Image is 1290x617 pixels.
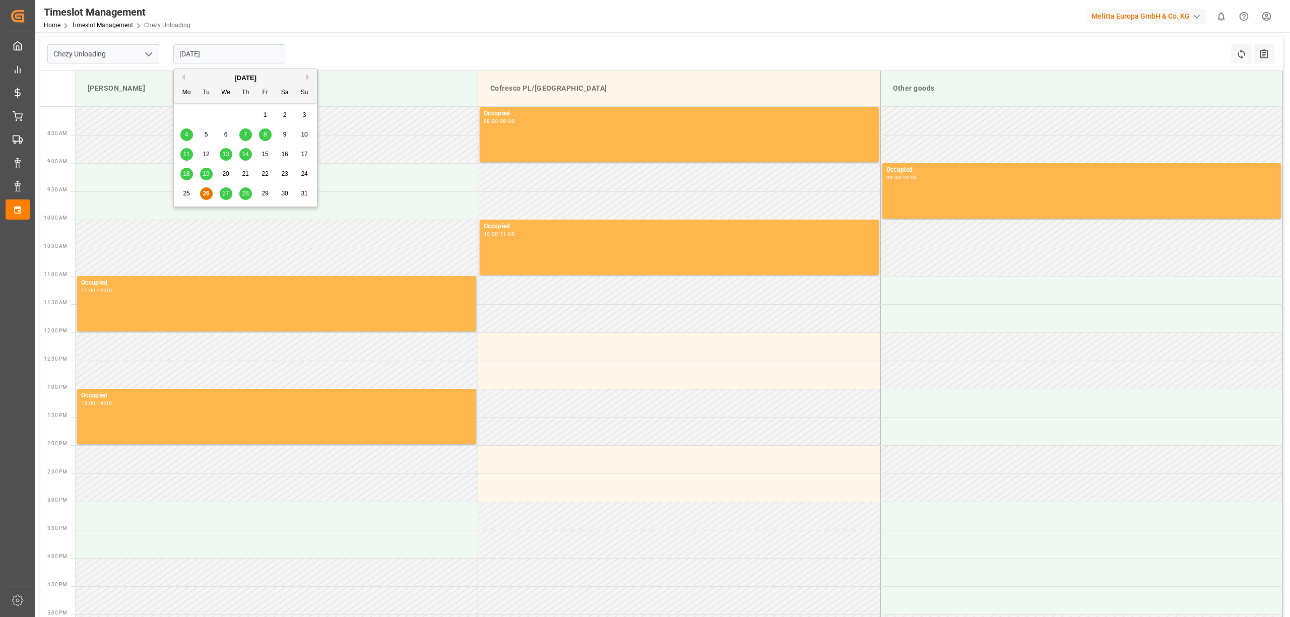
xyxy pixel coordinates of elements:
[200,187,213,200] div: Choose Tuesday, August 26th, 2025
[298,109,311,121] div: Choose Sunday, August 3rd, 2025
[47,384,67,390] span: 1:00 PM
[200,128,213,141] div: Choose Tuesday, August 5th, 2025
[239,168,252,180] div: Choose Thursday, August 21st, 2025
[200,168,213,180] div: Choose Tuesday, August 19th, 2025
[47,497,67,503] span: 3:00 PM
[486,79,872,98] div: Cofresco PL/[GEOGRAPHIC_DATA]
[200,148,213,161] div: Choose Tuesday, August 12th, 2025
[239,187,252,200] div: Choose Thursday, August 28th, 2025
[44,271,67,277] span: 11:00 AM
[279,168,291,180] div: Choose Saturday, August 23rd, 2025
[500,119,514,123] div: 09:00
[498,232,500,236] div: -
[1210,5,1233,28] button: show 0 new notifications
[81,288,96,293] div: 11:00
[203,190,209,197] span: 26
[97,288,112,293] div: 12:00
[180,148,193,161] div: Choose Monday, August 11th, 2025
[47,525,67,531] span: 3:30 PM
[205,131,208,138] span: 5
[1233,5,1255,28] button: Help Center
[44,243,67,249] span: 10:30 AM
[283,131,287,138] span: 9
[500,232,514,236] div: 11:00
[886,165,1277,175] div: Occupied
[96,401,97,405] div: -
[306,74,312,80] button: Next Month
[220,168,232,180] div: Choose Wednesday, August 20th, 2025
[298,168,311,180] div: Choose Sunday, August 24th, 2025
[97,401,112,405] div: 14:00
[96,288,97,293] div: -
[259,87,272,99] div: Fr
[889,79,1275,98] div: Other goods
[301,190,307,197] span: 31
[298,128,311,141] div: Choose Sunday, August 10th, 2025
[47,130,67,136] span: 8:30 AM
[220,148,232,161] div: Choose Wednesday, August 13th, 2025
[259,168,272,180] div: Choose Friday, August 22nd, 2025
[259,148,272,161] div: Choose Friday, August 15th, 2025
[200,87,213,99] div: Tu
[283,111,287,118] span: 2
[222,151,229,158] span: 13
[183,151,189,158] span: 11
[301,131,307,138] span: 10
[179,74,185,80] button: Previous Month
[484,232,498,236] div: 10:00
[180,87,193,99] div: Mo
[1087,9,1206,24] div: Melitta Europa GmbH & Co. KG
[180,187,193,200] div: Choose Monday, August 25th, 2025
[183,190,189,197] span: 25
[47,441,67,446] span: 2:00 PM
[220,187,232,200] div: Choose Wednesday, August 27th, 2025
[244,131,247,138] span: 7
[242,170,248,177] span: 21
[262,151,268,158] span: 15
[1087,7,1210,26] button: Melitta Europa GmbH & Co. KG
[177,105,314,203] div: month 2025-08
[44,328,67,333] span: 12:00 PM
[279,87,291,99] div: Sa
[259,187,272,200] div: Choose Friday, August 29th, 2025
[242,190,248,197] span: 28
[262,170,268,177] span: 22
[281,151,288,158] span: 16
[47,413,67,418] span: 1:30 PM
[239,87,252,99] div: Th
[242,151,248,158] span: 14
[886,175,901,180] div: 09:00
[239,128,252,141] div: Choose Thursday, August 7th, 2025
[47,159,67,164] span: 9:00 AM
[220,87,232,99] div: We
[203,170,209,177] span: 19
[72,22,133,29] a: Timeslot Management
[484,109,875,119] div: Occupied
[279,128,291,141] div: Choose Saturday, August 9th, 2025
[47,582,67,587] span: 4:30 PM
[259,109,272,121] div: Choose Friday, August 1st, 2025
[173,44,285,63] input: DD.MM.YYYY
[84,79,470,98] div: [PERSON_NAME]
[281,190,288,197] span: 30
[301,151,307,158] span: 17
[220,128,232,141] div: Choose Wednesday, August 6th, 2025
[498,119,500,123] div: -
[44,215,67,221] span: 10:00 AM
[180,128,193,141] div: Choose Monday, August 4th, 2025
[298,87,311,99] div: Su
[44,22,60,29] a: Home
[303,111,306,118] span: 3
[281,170,288,177] span: 23
[47,44,159,63] input: Type to search/select
[298,148,311,161] div: Choose Sunday, August 17th, 2025
[264,111,267,118] span: 1
[44,356,67,362] span: 12:30 PM
[47,554,67,559] span: 4:00 PM
[298,187,311,200] div: Choose Sunday, August 31st, 2025
[81,278,472,288] div: Occupied
[81,401,96,405] div: 13:00
[484,119,498,123] div: 08:00
[902,175,917,180] div: 10:00
[239,148,252,161] div: Choose Thursday, August 14th, 2025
